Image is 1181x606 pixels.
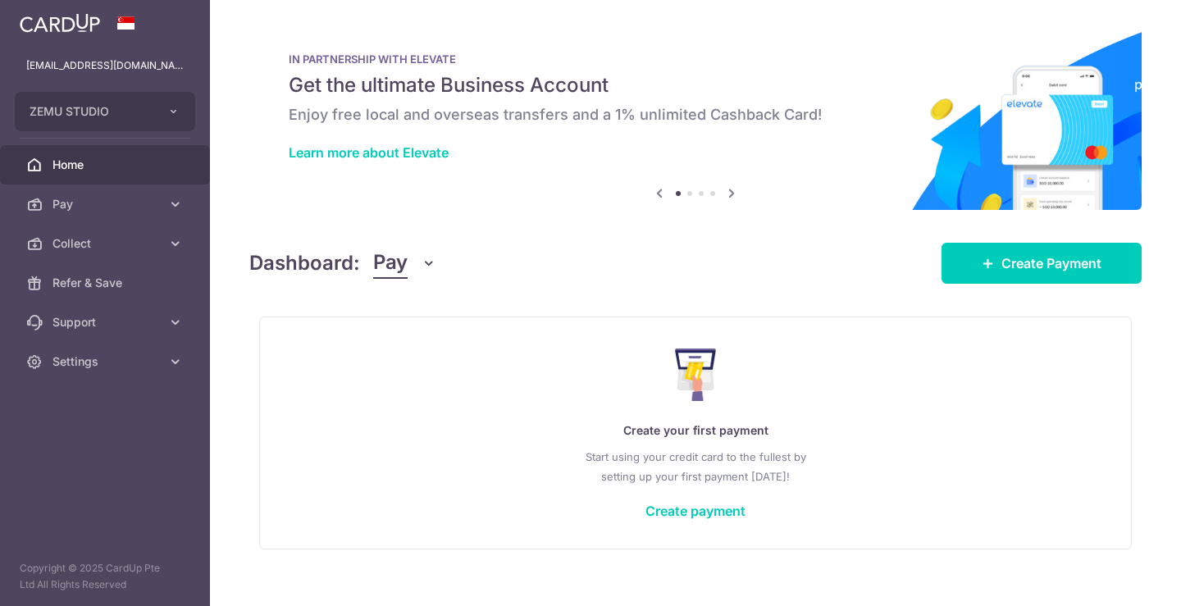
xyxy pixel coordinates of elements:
[20,13,100,33] img: CardUp
[675,349,717,401] img: Make Payment
[1001,253,1101,273] span: Create Payment
[52,235,161,252] span: Collect
[289,72,1102,98] h5: Get the ultimate Business Account
[373,248,408,279] span: Pay
[15,92,195,131] button: ZEMU STUDIO
[645,503,746,519] a: Create payment
[373,248,436,279] button: Pay
[249,26,1142,210] img: Renovation banner
[30,103,151,120] span: ZEMU STUDIO
[26,57,184,74] p: [EMAIL_ADDRESS][DOMAIN_NAME]
[52,314,161,330] span: Support
[289,52,1102,66] p: IN PARTNERSHIP WITH ELEVATE
[52,157,161,173] span: Home
[249,248,360,278] h4: Dashboard:
[52,275,161,291] span: Refer & Save
[52,353,161,370] span: Settings
[289,144,449,161] a: Learn more about Elevate
[52,196,161,212] span: Pay
[942,243,1142,284] a: Create Payment
[289,105,1102,125] h6: Enjoy free local and overseas transfers and a 1% unlimited Cashback Card!
[293,421,1098,440] p: Create your first payment
[293,447,1098,486] p: Start using your credit card to the fullest by setting up your first payment [DATE]!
